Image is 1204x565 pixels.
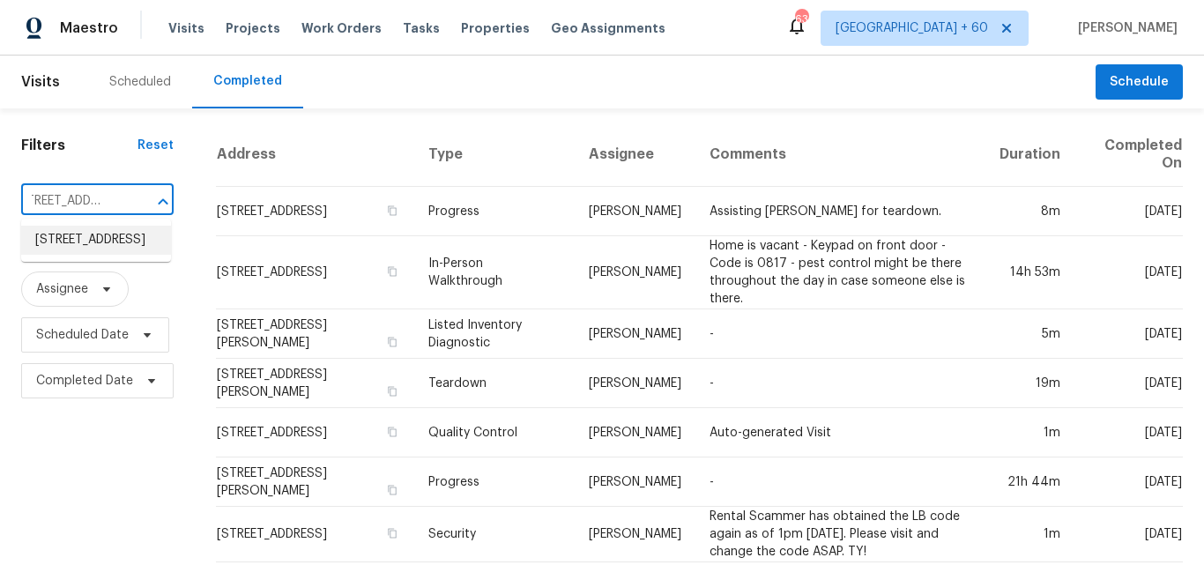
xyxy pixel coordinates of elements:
[109,73,171,91] div: Scheduled
[137,137,174,154] div: Reset
[1074,187,1183,236] td: [DATE]
[414,359,574,408] td: Teardown
[695,187,985,236] td: Assisting [PERSON_NAME] for teardown.
[151,190,175,214] button: Close
[461,19,530,37] span: Properties
[1074,236,1183,309] td: [DATE]
[695,309,985,359] td: -
[985,309,1074,359] td: 5m
[216,187,414,236] td: [STREET_ADDRESS]
[551,19,665,37] span: Geo Assignments
[985,359,1074,408] td: 19m
[216,457,414,507] td: [STREET_ADDRESS][PERSON_NAME]
[36,326,129,344] span: Scheduled Date
[384,334,400,350] button: Copy Address
[216,123,414,187] th: Address
[1110,71,1169,93] span: Schedule
[414,408,574,457] td: Quality Control
[216,236,414,309] td: [STREET_ADDRESS]
[985,236,1074,309] td: 14h 53m
[695,457,985,507] td: -
[36,372,133,390] span: Completed Date
[414,457,574,507] td: Progress
[414,123,574,187] th: Type
[575,457,695,507] td: [PERSON_NAME]
[384,264,400,279] button: Copy Address
[1074,123,1183,187] th: Completed On
[216,408,414,457] td: [STREET_ADDRESS]
[575,408,695,457] td: [PERSON_NAME]
[36,280,88,298] span: Assignee
[1074,408,1183,457] td: [DATE]
[575,236,695,309] td: [PERSON_NAME]
[695,507,985,562] td: Rental Scammer has obtained the LB code again as of 1pm [DATE]. Please visit and change the code ...
[1071,19,1178,37] span: [PERSON_NAME]
[384,383,400,399] button: Copy Address
[384,482,400,498] button: Copy Address
[216,507,414,562] td: [STREET_ADDRESS]
[301,19,382,37] span: Work Orders
[985,507,1074,562] td: 1m
[985,123,1074,187] th: Duration
[226,19,280,37] span: Projects
[575,187,695,236] td: [PERSON_NAME]
[1074,507,1183,562] td: [DATE]
[795,11,807,28] div: 636
[414,507,574,562] td: Security
[695,359,985,408] td: -
[1074,359,1183,408] td: [DATE]
[836,19,988,37] span: [GEOGRAPHIC_DATA] + 60
[695,408,985,457] td: Auto-generated Visit
[216,309,414,359] td: [STREET_ADDRESS][PERSON_NAME]
[695,236,985,309] td: Home is vacant - Keypad on front door - Code is 0817 - pest control might be there throughout the...
[213,72,282,90] div: Completed
[21,226,171,255] li: [STREET_ADDRESS]
[414,309,574,359] td: Listed Inventory Diagnostic
[60,19,118,37] span: Maestro
[384,525,400,541] button: Copy Address
[575,507,695,562] td: [PERSON_NAME]
[1074,457,1183,507] td: [DATE]
[384,424,400,440] button: Copy Address
[216,359,414,408] td: [STREET_ADDRESS][PERSON_NAME]
[168,19,204,37] span: Visits
[575,359,695,408] td: [PERSON_NAME]
[21,188,124,215] input: Search for an address...
[414,187,574,236] td: Progress
[384,203,400,219] button: Copy Address
[985,457,1074,507] td: 21h 44m
[1096,64,1183,100] button: Schedule
[21,137,137,154] h1: Filters
[21,63,60,101] span: Visits
[1074,309,1183,359] td: [DATE]
[985,408,1074,457] td: 1m
[985,187,1074,236] td: 8m
[403,22,440,34] span: Tasks
[575,123,695,187] th: Assignee
[575,309,695,359] td: [PERSON_NAME]
[695,123,985,187] th: Comments
[414,236,574,309] td: In-Person Walkthrough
